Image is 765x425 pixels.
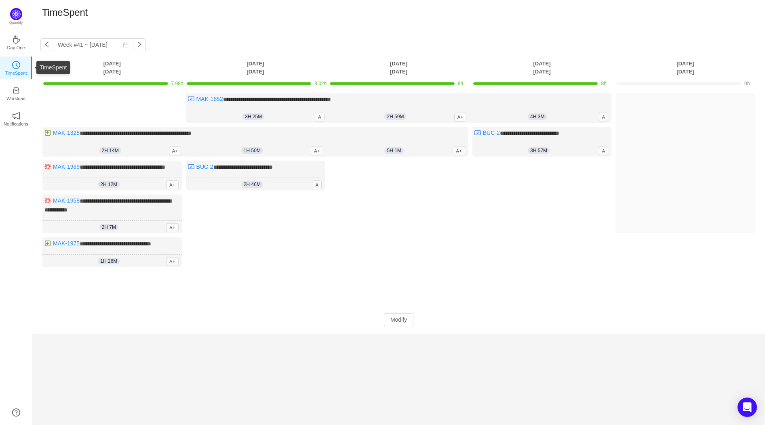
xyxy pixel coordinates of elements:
[384,147,403,154] span: 5h 1m
[311,147,323,155] span: A+
[12,114,20,122] a: icon: notificationNotifications
[12,36,20,44] i: icon: coffee
[98,258,120,264] span: 1h 26m
[123,42,129,48] i: icon: calendar
[42,6,88,19] h1: TimeSpent
[53,197,80,204] a: MAK-1958
[188,96,194,102] img: 10300
[7,44,25,51] p: Day One
[44,130,51,136] img: 10311
[12,112,20,120] i: icon: notification
[454,113,467,121] span: A+
[12,63,20,71] a: icon: clock-circleTimeSpent
[241,181,263,188] span: 2h 46m
[10,8,22,20] img: Quantify
[242,113,264,120] span: 3h 25m
[196,96,223,102] a: MAK-1852
[470,59,614,76] th: [DATE] [DATE]
[6,95,25,102] p: Workload
[44,197,51,204] img: 10303
[53,240,80,247] a: MAK-1975
[312,180,322,189] span: A
[599,147,609,155] span: A
[12,89,20,97] a: icon: inboxWorkload
[99,147,121,154] span: 2h 14m
[40,59,184,76] th: [DATE] [DATE]
[184,59,327,76] th: [DATE] [DATE]
[12,86,20,94] i: icon: inbox
[4,120,28,128] p: Notifications
[44,163,51,170] img: 10303
[98,181,120,188] span: 2h 12m
[474,130,481,136] img: 10300
[458,81,463,86] span: 8h
[12,38,20,46] a: icon: coffeeDay One
[453,147,465,155] span: A+
[171,81,183,86] span: 7.98h
[44,240,51,247] img: 10311
[53,38,133,51] input: Select a week
[99,224,118,230] span: 2h 7m
[5,69,27,77] p: TimeSpent
[133,38,146,51] button: icon: right
[601,81,606,86] span: 8h
[327,59,470,76] th: [DATE] [DATE]
[315,113,325,121] span: A
[196,163,213,170] a: BUC-2
[314,81,327,86] span: 8.02h
[384,313,413,326] button: Modify
[53,130,80,136] a: MAK-1328
[613,59,757,76] th: [DATE] [DATE]
[9,20,23,26] p: Quantify
[166,257,179,266] span: A+
[528,113,547,120] span: 4h 3m
[169,147,181,155] span: A+
[528,147,550,154] span: 3h 57m
[166,223,179,232] span: A+
[483,130,500,136] a: BUC-2
[12,61,20,69] i: icon: clock-circle
[188,163,194,170] img: 10300
[384,113,406,120] span: 2h 59m
[599,113,609,121] span: A
[166,180,179,189] span: A+
[40,38,53,51] button: icon: left
[241,147,263,154] span: 1h 50m
[12,408,20,417] a: icon: question-circle
[53,163,80,170] a: MAK-1969
[744,81,750,86] span: 0h
[738,398,757,417] div: Open Intercom Messenger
